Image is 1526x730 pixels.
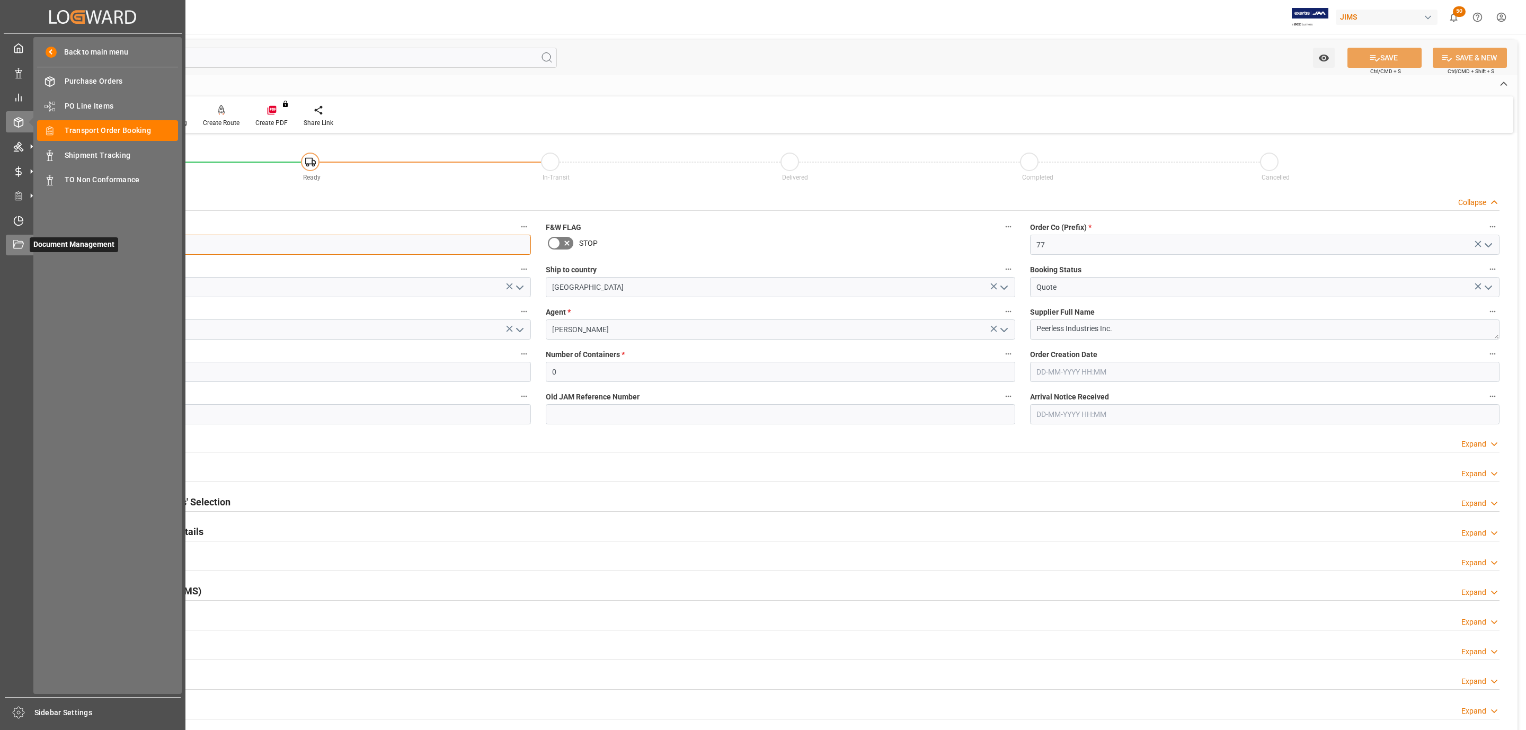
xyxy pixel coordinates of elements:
[1461,528,1486,539] div: Expand
[1030,319,1500,340] textarea: Peerless Industries Inc.
[1461,646,1486,657] div: Expand
[1442,5,1466,29] button: show 50 new notifications
[1001,305,1015,318] button: Agent *
[1486,347,1500,361] button: Order Creation Date
[1461,468,1486,479] div: Expand
[1448,67,1494,75] span: Ctrl/CMD + Shift + S
[1461,617,1486,628] div: Expand
[1480,237,1496,253] button: open menu
[546,222,581,233] span: F&W FLAG
[546,349,625,360] span: Number of Containers
[1466,5,1489,29] button: Help Center
[1480,279,1496,296] button: open menu
[37,71,178,92] a: Purchase Orders
[1486,305,1500,318] button: Supplier Full Name
[517,262,531,276] button: Country of Origin (Suffix) *
[303,174,321,181] span: Ready
[543,174,570,181] span: In-Transit
[1461,439,1486,450] div: Expand
[203,118,239,128] div: Create Route
[517,220,531,234] button: JAM Reference Number
[1030,264,1081,275] span: Booking Status
[49,48,557,68] input: Search Fields
[1461,498,1486,509] div: Expand
[1370,67,1401,75] span: Ctrl/CMD + S
[1461,587,1486,598] div: Expand
[546,391,640,403] span: Old JAM Reference Number
[996,322,1012,338] button: open menu
[1458,197,1486,208] div: Collapse
[1486,389,1500,403] button: Arrival Notice Received
[37,145,178,165] a: Shipment Tracking
[1292,8,1328,26] img: Exertis%20JAM%20-%20Email%20Logo.jpg_1722504956.jpg
[1461,706,1486,717] div: Expand
[61,404,531,424] input: DD-MM-YYYY
[1030,222,1092,233] span: Order Co (Prefix)
[1461,676,1486,687] div: Expand
[517,305,531,318] button: Shipment type *
[1030,404,1500,424] input: DD-MM-YYYY HH:MM
[37,170,178,190] a: TO Non Conformance
[996,279,1012,296] button: open menu
[61,277,531,297] input: Type to search/select
[1030,307,1095,318] span: Supplier Full Name
[1486,220,1500,234] button: Order Co (Prefix) *
[1001,347,1015,361] button: Number of Containers *
[782,174,808,181] span: Delivered
[304,118,333,128] div: Share Link
[1336,10,1438,25] div: JIMS
[546,307,571,318] span: Agent
[1030,349,1097,360] span: Order Creation Date
[6,210,180,230] a: Timeslot Management V2
[37,95,178,116] a: PO Line Items
[1453,6,1466,17] span: 50
[6,235,180,255] a: Document ManagementDocument Management
[57,47,128,58] span: Back to main menu
[30,237,118,252] span: Document Management
[6,38,180,58] a: My Cockpit
[1001,220,1015,234] button: F&W FLAG
[511,322,527,338] button: open menu
[517,347,531,361] button: Supplier Number
[1022,174,1053,181] span: Completed
[579,238,598,249] span: STOP
[1433,48,1507,68] button: SAVE & NEW
[1486,262,1500,276] button: Booking Status
[1313,48,1335,68] button: open menu
[1001,262,1015,276] button: Ship to country
[65,174,179,185] span: TO Non Conformance
[6,62,180,83] a: Data Management
[511,279,527,296] button: open menu
[1001,389,1015,403] button: Old JAM Reference Number
[1030,362,1500,382] input: DD-MM-YYYY HH:MM
[6,87,180,108] a: My Reports
[65,125,179,136] span: Transport Order Booking
[1347,48,1422,68] button: SAVE
[65,150,179,161] span: Shipment Tracking
[1336,7,1442,27] button: JIMS
[1262,174,1290,181] span: Cancelled
[1461,557,1486,568] div: Expand
[65,76,179,87] span: Purchase Orders
[37,120,178,141] a: Transport Order Booking
[65,101,179,112] span: PO Line Items
[34,707,181,718] span: Sidebar Settings
[1030,391,1109,403] span: Arrival Notice Received
[517,389,531,403] button: Ready Date *
[546,264,597,275] span: Ship to country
